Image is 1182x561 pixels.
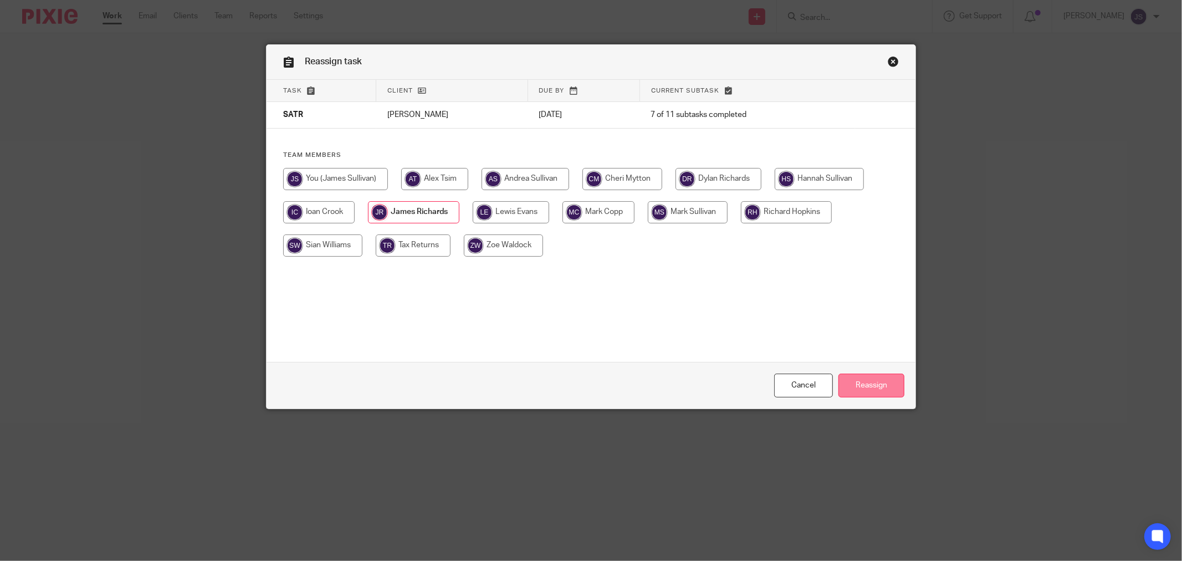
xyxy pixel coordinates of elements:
[539,109,628,120] p: [DATE]
[283,111,303,119] span: SATR
[838,374,904,397] input: Reassign
[639,102,854,129] td: 7 of 11 subtasks completed
[387,88,413,94] span: Client
[774,374,833,397] a: Close this dialog window
[539,88,565,94] span: Due by
[283,151,899,160] h4: Team members
[283,88,302,94] span: Task
[888,56,899,71] a: Close this dialog window
[651,88,719,94] span: Current subtask
[387,109,516,120] p: [PERSON_NAME]
[305,57,362,66] span: Reassign task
